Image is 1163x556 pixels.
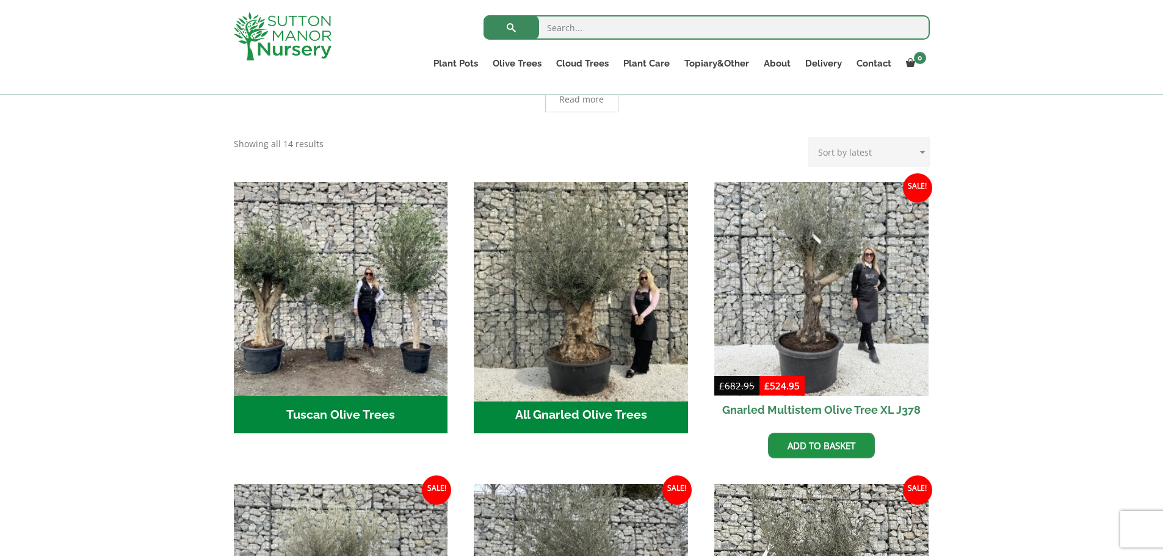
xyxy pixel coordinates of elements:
a: Visit product category Tuscan Olive Trees [234,182,448,433]
span: Read more [559,95,604,104]
span: 0 [914,52,926,64]
select: Shop order [808,137,930,167]
a: Delivery [798,55,849,72]
img: All Gnarled Olive Trees [469,176,694,401]
a: Contact [849,55,899,72]
span: £ [719,380,725,392]
h2: Gnarled Multistem Olive Tree XL J378 [714,396,929,424]
input: Search... [484,15,930,40]
h2: Tuscan Olive Trees [234,396,448,434]
p: Showing all 14 results [234,137,324,151]
span: Sale! [903,173,932,203]
a: Olive Trees [485,55,549,72]
span: £ [764,380,770,392]
a: Plant Pots [426,55,485,72]
a: Cloud Trees [549,55,616,72]
h2: All Gnarled Olive Trees [474,396,688,434]
a: Add to basket: “Gnarled Multistem Olive Tree XL J378” [768,433,875,458]
a: About [756,55,798,72]
a: Plant Care [616,55,677,72]
a: Visit product category All Gnarled Olive Trees [474,182,688,433]
img: Gnarled Multistem Olive Tree XL J378 [714,182,929,396]
a: Topiary&Other [677,55,756,72]
bdi: 682.95 [719,380,755,392]
img: Tuscan Olive Trees [234,182,448,396]
a: Sale! Gnarled Multistem Olive Tree XL J378 [714,182,929,424]
span: Sale! [903,475,932,505]
span: Sale! [422,475,451,505]
img: logo [234,12,332,60]
a: 0 [899,55,930,72]
span: Sale! [662,475,692,505]
bdi: 524.95 [764,380,800,392]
